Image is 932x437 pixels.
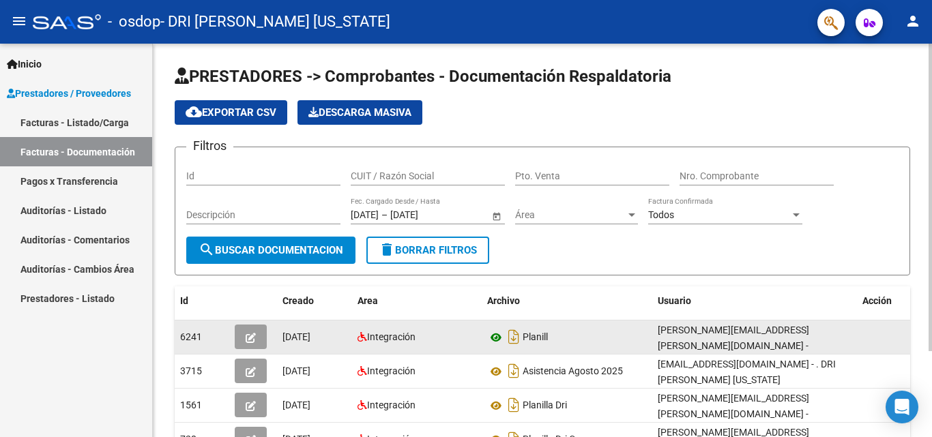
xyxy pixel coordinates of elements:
[175,286,229,316] datatable-header-cell: Id
[658,359,836,385] span: [EMAIL_ADDRESS][DOMAIN_NAME] - . DRI [PERSON_NAME] [US_STATE]
[175,100,287,125] button: Exportar CSV
[658,295,691,306] span: Usuario
[523,400,567,411] span: Planilla Dri
[186,136,233,155] h3: Filtros
[648,209,674,220] span: Todos
[175,67,671,86] span: PRESTADORES -> Comprobantes - Documentación Respaldatoria
[180,331,202,342] span: 6241
[7,86,131,101] span: Prestadores / Proveedores
[489,209,504,223] button: Open calendar
[482,286,652,316] datatable-header-cell: Archivo
[11,13,27,29] mat-icon: menu
[282,400,310,410] span: [DATE]
[390,209,457,221] input: Fecha fin
[277,286,352,316] datatable-header-cell: Creado
[367,331,416,342] span: Integración
[652,286,857,316] datatable-header-cell: Usuario
[379,244,477,256] span: Borrar Filtros
[487,295,520,306] span: Archivo
[180,365,202,376] span: 3715
[905,13,921,29] mat-icon: person
[367,400,416,410] span: Integración
[282,331,310,342] span: [DATE]
[658,393,809,435] span: [PERSON_NAME][EMAIL_ADDRESS][PERSON_NAME][DOMAIN_NAME] - [PERSON_NAME]
[352,286,482,316] datatable-header-cell: Area
[282,365,310,376] span: [DATE]
[186,104,202,120] mat-icon: cloud_download
[515,209,626,221] span: Área
[308,106,411,119] span: Descarga Masiva
[7,57,42,72] span: Inicio
[862,295,892,306] span: Acción
[658,325,809,367] span: [PERSON_NAME][EMAIL_ADDRESS][PERSON_NAME][DOMAIN_NAME] - [PERSON_NAME]
[297,100,422,125] button: Descarga Masiva
[523,332,548,343] span: Planill
[199,241,215,258] mat-icon: search
[282,295,314,306] span: Creado
[379,241,395,258] mat-icon: delete
[523,366,623,377] span: Asistencia Agosto 2025
[367,365,416,376] span: Integración
[358,295,378,306] span: Area
[505,394,523,416] i: Descargar documento
[186,106,276,119] span: Exportar CSV
[505,326,523,348] i: Descargar documento
[366,237,489,264] button: Borrar Filtros
[180,295,188,306] span: Id
[381,209,388,221] span: –
[351,209,379,221] input: Fecha inicio
[505,360,523,382] i: Descargar documento
[160,7,390,37] span: - DRI [PERSON_NAME] [US_STATE]
[297,100,422,125] app-download-masive: Descarga masiva de comprobantes (adjuntos)
[108,7,160,37] span: - osdop
[886,391,918,423] div: Open Intercom Messenger
[186,237,355,264] button: Buscar Documentacion
[199,244,343,256] span: Buscar Documentacion
[180,400,202,410] span: 1561
[857,286,925,316] datatable-header-cell: Acción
